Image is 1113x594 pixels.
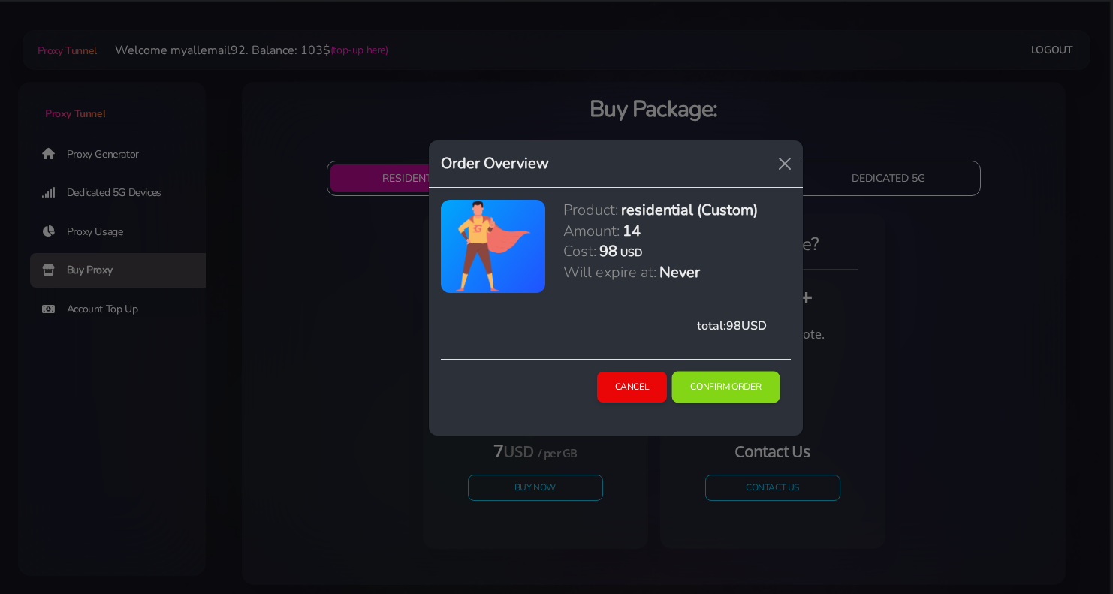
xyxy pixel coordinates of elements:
img: antenna.png [454,200,532,293]
h6: USD [620,246,642,260]
button: Close [773,152,797,176]
h5: Cost: [563,241,596,261]
span: 98 [726,318,741,334]
iframe: Webchat Widget [1040,521,1094,575]
h5: 14 [623,221,641,241]
h5: Product: [563,200,618,220]
h5: Amount: [563,221,620,241]
button: Cancel [597,372,668,403]
h5: Order Overview [441,152,549,175]
h5: residential (Custom) [621,200,758,220]
button: Confirm Order [672,372,780,403]
span: total: USD [697,318,767,334]
h5: Never [659,262,700,282]
h5: 98 [599,241,617,261]
h5: Will expire at: [563,262,656,282]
